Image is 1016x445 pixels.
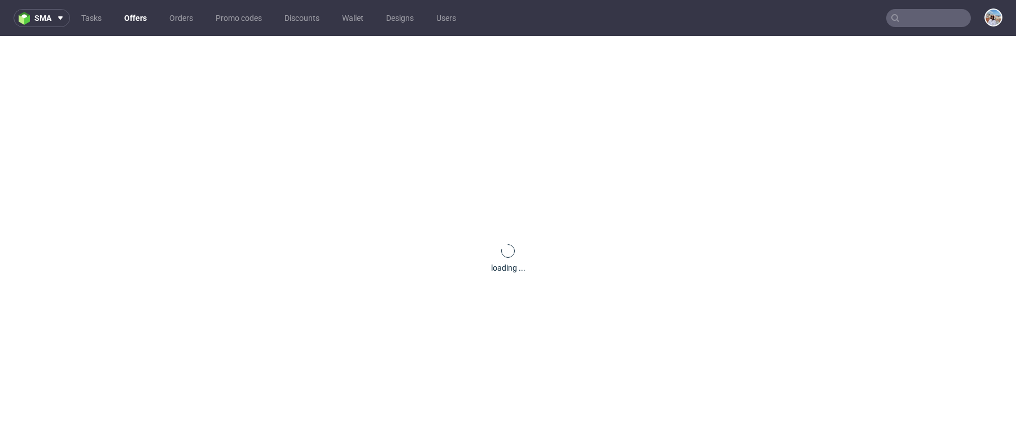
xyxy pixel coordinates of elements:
a: Designs [379,9,421,27]
a: Tasks [75,9,108,27]
img: Marta Kozłowska [986,10,1001,25]
a: Discounts [278,9,326,27]
a: Users [430,9,463,27]
a: Offers [117,9,154,27]
span: sma [34,14,51,22]
img: logo [19,12,34,25]
a: Promo codes [209,9,269,27]
a: Wallet [335,9,370,27]
div: loading ... [491,262,525,274]
button: sma [14,9,70,27]
a: Orders [163,9,200,27]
